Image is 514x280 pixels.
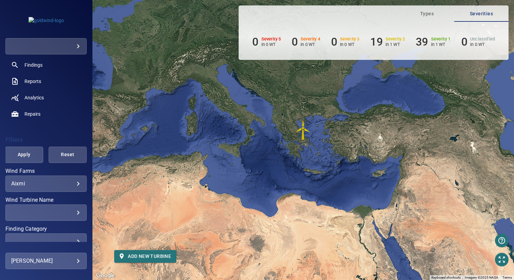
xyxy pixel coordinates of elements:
[24,94,44,101] span: Analytics
[292,35,298,48] h6: 0
[5,233,87,250] div: Finding Category
[458,10,504,18] span: Severities
[431,275,461,280] button: Keyboard shortcuts
[252,35,281,48] li: Severity 5
[29,17,64,24] img: goldwind-logo
[331,35,337,48] h6: 0
[416,35,450,48] li: Severity 1
[470,37,495,42] h6: Unclassified
[461,35,495,48] li: Severity Unclassified
[301,42,320,47] p: in 0 WT
[293,120,313,140] gmp-advanced-marker: WTG_1
[252,35,258,48] h6: 0
[5,147,43,163] button: Apply
[57,150,78,159] span: Reset
[5,38,87,54] div: goldwind
[261,42,281,47] p: in 0 WT
[461,35,467,48] h6: 0
[370,35,382,48] h6: 19
[94,271,117,280] img: Google
[431,42,451,47] p: in 1 WT
[114,250,176,263] button: Add new turbine
[292,35,320,48] li: Severity 4
[293,120,313,140] img: windFarmIconCat2.svg
[5,204,87,221] div: Wind Turbine Name
[465,276,498,279] span: Imagery ©2025 NASA
[331,35,360,48] li: Severity 3
[416,35,428,48] h6: 39
[11,256,81,266] div: [PERSON_NAME]
[24,78,41,85] span: Reports
[5,176,87,192] div: Wind Farms
[370,35,405,48] li: Severity 2
[301,37,320,42] h6: Severity 4
[385,37,405,42] h6: Severity 2
[13,150,34,159] span: Apply
[385,42,405,47] p: in 1 WT
[5,197,87,203] label: Wind Turbine Name
[94,271,117,280] a: Open this area in Google Maps (opens a new window)
[5,136,87,143] h4: Filters
[470,42,495,47] p: in 0 WT
[261,37,281,42] h6: Severity 5
[431,37,451,42] h6: Severity 1
[5,73,87,89] a: reports noActive
[49,147,87,163] button: Reset
[340,37,360,42] h6: Severity 3
[11,180,81,187] div: Aixmi
[5,106,87,122] a: repairs noActive
[502,276,512,279] a: Terms (opens in new tab)
[24,111,40,117] span: Repairs
[340,42,360,47] p: in 0 WT
[5,168,87,174] label: Wind Farms
[120,252,171,261] span: Add new turbine
[5,57,87,73] a: findings noActive
[5,226,87,232] label: Finding Category
[5,89,87,106] a: analytics noActive
[24,62,42,68] span: Findings
[404,10,450,18] span: Types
